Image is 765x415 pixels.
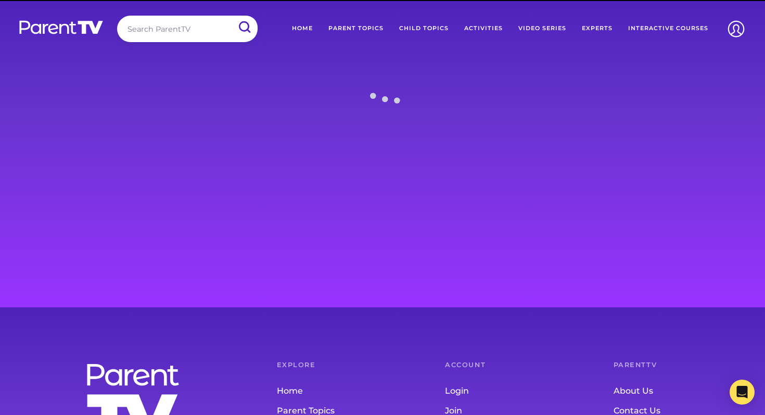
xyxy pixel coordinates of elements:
[614,362,741,369] h6: ParentTV
[614,381,741,401] a: About Us
[231,16,258,39] input: Submit
[277,362,404,369] h6: Explore
[391,16,456,42] a: Child Topics
[277,381,404,401] a: Home
[18,20,104,35] img: parenttv-logo-white.4c85aaf.svg
[620,16,716,42] a: Interactive Courses
[284,16,321,42] a: Home
[511,16,574,42] a: Video Series
[321,16,391,42] a: Parent Topics
[445,381,572,401] a: Login
[445,362,572,369] h6: Account
[730,380,755,405] div: Open Intercom Messenger
[723,16,749,42] img: Account
[574,16,620,42] a: Experts
[117,16,258,42] input: Search ParentTV
[456,16,511,42] a: Activities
